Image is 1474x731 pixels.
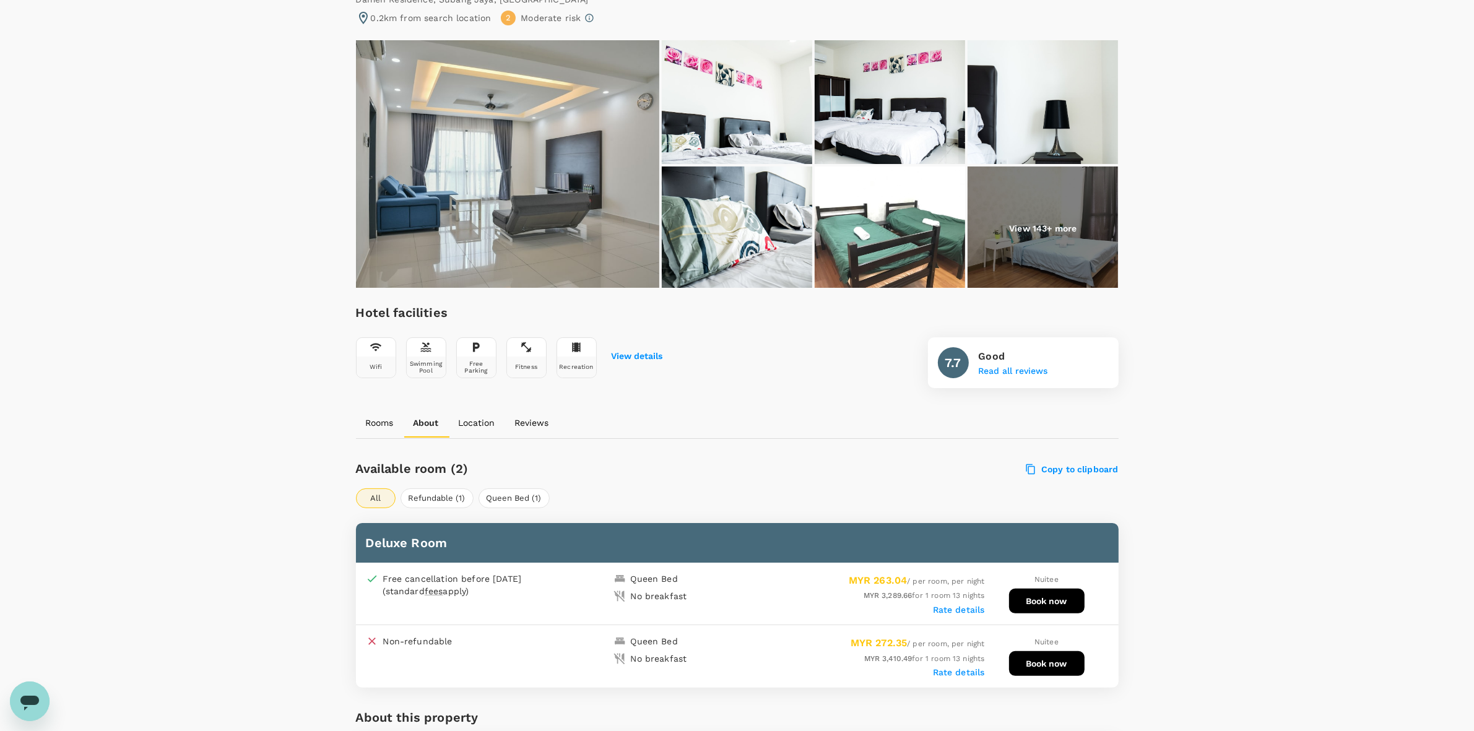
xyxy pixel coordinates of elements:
[815,40,965,164] img: Room
[851,637,908,649] span: MYR 272.35
[356,707,479,727] h6: About this property
[425,586,443,596] span: fees
[1009,651,1085,676] button: Book now
[409,360,443,374] div: Swimming Pool
[371,12,492,24] p: 0.2km from search location
[815,167,965,290] img: Room
[479,488,550,508] button: Queen Bed (1)
[613,573,626,585] img: king-bed-icon
[631,590,687,602] div: No breakfast
[849,577,985,586] span: / per room, per night
[979,349,1048,364] p: Good
[945,353,961,373] h6: 7.7
[459,417,495,429] p: Location
[356,303,663,322] h6: Hotel facilities
[356,40,659,288] img: Primary image
[366,417,394,429] p: Rooms
[631,573,678,585] div: Queen Bed
[979,366,1048,376] button: Read all reviews
[864,654,985,663] span: for 1 room 13 nights
[864,591,913,600] span: MYR 3,289.66
[515,363,537,370] div: Fitness
[968,40,1118,164] img: Room
[968,167,1118,290] img: Room
[849,574,908,586] span: MYR 263.04
[1009,222,1077,235] p: View 143+ more
[383,573,550,597] div: Free cancellation before [DATE] (standard apply)
[459,360,493,374] div: Free Parking
[356,459,799,478] h6: Available room (2)
[662,40,812,164] img: Room
[515,417,549,429] p: Reviews
[521,12,581,24] p: Moderate risk
[356,488,396,508] button: All
[864,654,913,663] span: MYR 3,410.49
[559,363,594,370] div: Recreation
[383,635,453,647] p: Non-refundable
[414,417,439,429] p: About
[401,488,474,508] button: Refundable (1)
[1009,589,1085,613] button: Book now
[933,667,985,677] label: Rate details
[631,652,687,665] div: No breakfast
[366,533,1109,553] h6: Deluxe Room
[631,635,678,647] div: Queen Bed
[851,639,985,648] span: / per room, per night
[864,591,985,600] span: for 1 room 13 nights
[933,605,985,615] label: Rate details
[1026,464,1119,475] label: Copy to clipboard
[10,681,50,721] iframe: Button to launch messaging window
[662,167,812,290] img: Room
[1034,575,1059,584] span: Nuitee
[370,363,383,370] div: Wifi
[1034,638,1059,646] span: Nuitee
[612,352,663,361] button: View details
[506,12,511,24] span: 2
[613,635,626,647] img: king-bed-icon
